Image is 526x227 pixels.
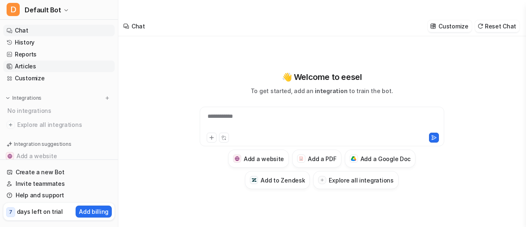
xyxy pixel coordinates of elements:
[7,121,15,129] img: explore all integrations
[131,22,145,30] div: Chat
[3,178,115,190] a: Invite teammates
[345,150,416,168] button: Add a Google DocAdd a Google Doc
[3,190,115,201] a: Help and support
[245,171,310,189] button: Add to ZendeskAdd to Zendesk
[9,208,12,216] p: 7
[261,176,305,185] h3: Add to Zendesk
[17,207,63,216] p: days left on trial
[228,150,289,168] button: Add a websiteAdd a website
[3,150,115,163] button: Add a websiteAdd a website
[244,154,284,163] h3: Add a website
[104,95,110,101] img: menu_add.svg
[7,154,12,159] img: Add a website
[5,95,11,101] img: expand menu
[251,178,257,183] img: Add to Zendesk
[3,94,44,102] button: Integrations
[251,87,393,95] p: To get started, add an to train the bot.
[430,23,436,29] img: customize
[475,20,519,32] button: Reset Chat
[3,49,115,60] a: Reports
[438,22,468,30] p: Customize
[428,20,471,32] button: Customize
[3,61,115,72] a: Articles
[5,104,115,117] div: No integrations
[282,71,362,83] p: 👋 Welcome to eesel
[3,73,115,84] a: Customize
[3,25,115,36] a: Chat
[299,156,304,161] img: Add a PDF
[315,87,347,94] span: integration
[313,171,398,189] button: Explore all integrations
[351,156,356,161] img: Add a Google Doc
[3,37,115,48] a: History
[12,95,42,101] p: Integrations
[292,150,341,168] button: Add a PDFAdd a PDF
[25,4,61,16] span: Default Bot
[79,207,108,216] p: Add billing
[7,3,20,16] span: D
[235,156,240,161] img: Add a website
[17,118,111,131] span: Explore all integrations
[329,176,393,185] h3: Explore all integrations
[3,166,115,178] a: Create a new Bot
[308,154,336,163] h3: Add a PDF
[360,154,411,163] h3: Add a Google Doc
[14,140,71,148] p: Integration suggestions
[3,119,115,131] a: Explore all integrations
[76,206,112,218] button: Add billing
[478,23,483,29] img: reset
